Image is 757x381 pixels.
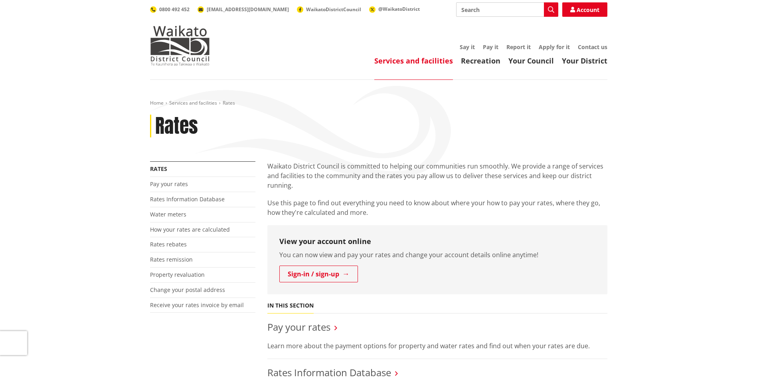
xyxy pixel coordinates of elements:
a: Property revaluation [150,271,205,278]
p: You can now view and pay your rates and change your account details online anytime! [279,250,595,260]
a: Change your postal address [150,286,225,294]
a: Pay your rates [150,180,188,188]
a: Your Council [508,56,554,65]
a: Rates remission [150,256,193,263]
img: Waikato District Council - Te Kaunihera aa Takiwaa o Waikato [150,26,210,65]
p: Learn more about the payment options for property and water rates and find out when your rates ar... [267,341,607,351]
a: @WaikatoDistrict [369,6,420,12]
a: Services and facilities [169,99,217,106]
a: Say it [460,43,475,51]
a: Apply for it [539,43,570,51]
nav: breadcrumb [150,100,607,107]
a: Receive your rates invoice by email [150,301,244,309]
span: [EMAIL_ADDRESS][DOMAIN_NAME] [207,6,289,13]
h1: Rates [155,115,198,138]
a: Account [562,2,607,17]
p: Waikato District Council is committed to helping our communities run smoothly. We provide a range... [267,161,607,190]
a: Recreation [461,56,500,65]
a: Your District [562,56,607,65]
a: Home [150,99,164,106]
h5: In this section [267,302,314,309]
p: Use this page to find out everything you need to know about where your how to pay your rates, whe... [267,198,607,217]
a: Rates Information Database [267,366,391,379]
a: How your rates are calculated [150,226,230,233]
a: Rates Information Database [150,195,225,203]
a: Sign-in / sign-up [279,266,358,282]
a: Services and facilities [374,56,453,65]
span: @WaikatoDistrict [378,6,420,12]
a: Contact us [578,43,607,51]
a: Pay your rates [267,320,330,333]
a: Water meters [150,210,186,218]
span: WaikatoDistrictCouncil [306,6,361,13]
a: WaikatoDistrictCouncil [297,6,361,13]
a: Pay it [483,43,498,51]
a: [EMAIL_ADDRESS][DOMAIN_NAME] [198,6,289,13]
a: Report it [506,43,531,51]
h3: View your account online [279,237,595,246]
a: Rates [150,165,167,173]
a: 0800 492 452 [150,6,190,13]
input: Search input [456,2,558,17]
a: Rates rebates [150,240,187,248]
span: Rates [223,99,235,106]
span: 0800 492 452 [159,6,190,13]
